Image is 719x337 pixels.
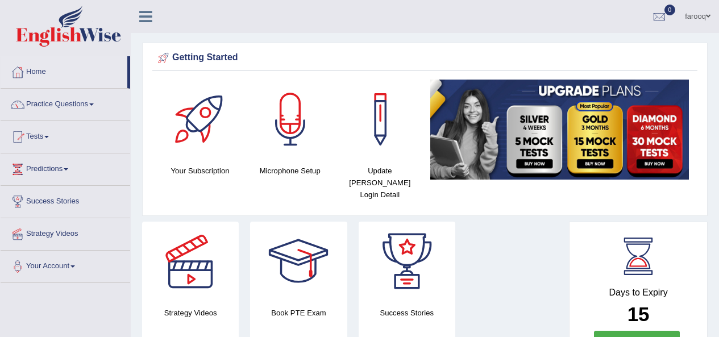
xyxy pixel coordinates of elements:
[1,56,127,85] a: Home
[1,89,130,117] a: Practice Questions
[359,307,455,319] h4: Success Stories
[155,49,695,66] div: Getting Started
[251,165,329,177] h4: Microphone Setup
[430,80,689,180] img: small5.jpg
[627,303,650,325] b: 15
[250,307,347,319] h4: Book PTE Exam
[1,186,130,214] a: Success Stories
[1,218,130,247] a: Strategy Videos
[1,251,130,279] a: Your Account
[664,5,676,15] span: 0
[340,165,419,201] h4: Update [PERSON_NAME] Login Detail
[161,165,239,177] h4: Your Subscription
[1,121,130,149] a: Tests
[1,153,130,182] a: Predictions
[142,307,239,319] h4: Strategy Videos
[582,288,695,298] h4: Days to Expiry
